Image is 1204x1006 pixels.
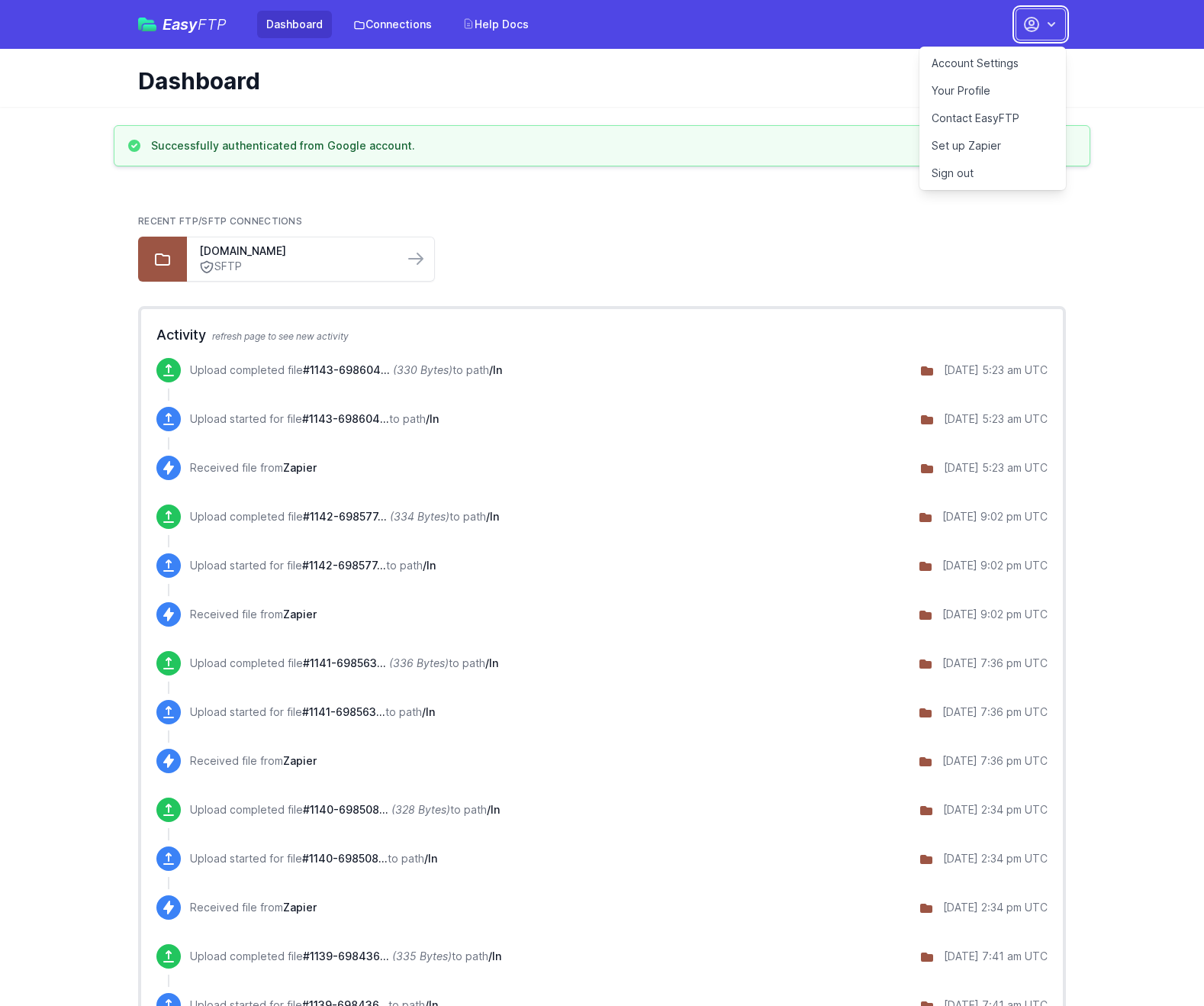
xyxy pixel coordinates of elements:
p: Upload started for file to path [190,558,436,573]
div: [DATE] 2:34 pm UTC [943,851,1048,866]
p: Received file from [190,753,317,769]
p: Upload started for file to path [190,851,437,866]
a: Sign out [919,160,1066,187]
span: /In [422,705,435,718]
a: Account Settings [919,50,1066,77]
span: #1139-6984366784840.json [303,950,389,962]
a: [DOMAIN_NAME] [199,243,391,259]
img: easyftp_logo.png [138,18,156,31]
i: (335 Bytes) [392,950,452,962]
span: #1141-6985634152776.json [303,656,386,669]
span: #1142-6985776005448.json [303,510,387,523]
a: Dashboard [257,11,332,38]
h1: Dashboard [138,67,1054,95]
a: Connections [344,11,441,38]
i: (328 Bytes) [391,803,450,816]
span: /In [487,803,500,816]
div: [DATE] 9:02 pm UTC [942,607,1048,622]
p: Upload completed file to path [190,656,498,671]
span: Zapier [283,901,317,914]
span: /In [423,559,436,572]
a: Your Profile [919,77,1066,105]
a: SFTP [199,259,391,275]
i: (330 Bytes) [393,363,452,376]
div: [DATE] 7:36 pm UTC [942,705,1048,720]
i: (336 Bytes) [389,656,449,669]
span: /In [489,363,502,376]
h2: Activity [156,324,1048,346]
a: EasyFTP [138,17,227,32]
a: Set up Zapier [919,132,1066,160]
h3: Successfully authenticated from Google account. [151,138,415,153]
span: #1141-6985634152776.json [302,705,385,718]
span: #1140-6985082274120.json [303,803,388,816]
span: #1140-6985082274120.json [302,852,388,865]
span: Zapier [283,608,317,621]
span: #1143-6986042769736.json [303,363,390,376]
div: [DATE] 2:34 pm UTC [943,802,1048,817]
div: [DATE] 9:02 pm UTC [942,558,1048,573]
div: [DATE] 5:23 am UTC [944,460,1048,476]
div: [DATE] 5:23 am UTC [944,411,1048,427]
span: /In [486,510,499,523]
span: #1143-6986042769736.json [302,412,389,425]
span: #1142-6985776005448.json [302,559,386,572]
p: Upload completed file to path [190,949,501,964]
p: Received file from [190,900,317,915]
p: Upload completed file to path [190,802,500,817]
div: [DATE] 7:36 pm UTC [942,753,1048,769]
span: Zapier [283,754,317,767]
span: Easy [163,17,227,32]
a: Help Docs [453,11,538,38]
span: Zapier [283,461,317,474]
span: refresh page to see new activity [212,330,349,342]
p: Upload completed file to path [190,363,502,378]
a: Contact EasyFTP [919,105,1066,132]
p: Upload started for file to path [190,411,439,427]
span: /In [488,950,501,962]
span: FTP [198,15,227,34]
span: /In [426,412,439,425]
div: [DATE] 2:34 pm UTC [943,900,1048,915]
p: Received file from [190,607,317,622]
p: Upload completed file to path [190,509,499,524]
span: /In [485,656,498,669]
span: /In [424,852,437,865]
div: [DATE] 7:41 am UTC [944,949,1048,964]
i: (334 Bytes) [390,510,449,523]
div: [DATE] 5:23 am UTC [944,363,1048,378]
div: [DATE] 7:36 pm UTC [942,656,1048,671]
p: Received file from [190,460,317,476]
h2: Recent FTP/SFTP Connections [138,215,1066,227]
div: [DATE] 9:02 pm UTC [942,509,1048,524]
p: Upload started for file to path [190,705,435,720]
